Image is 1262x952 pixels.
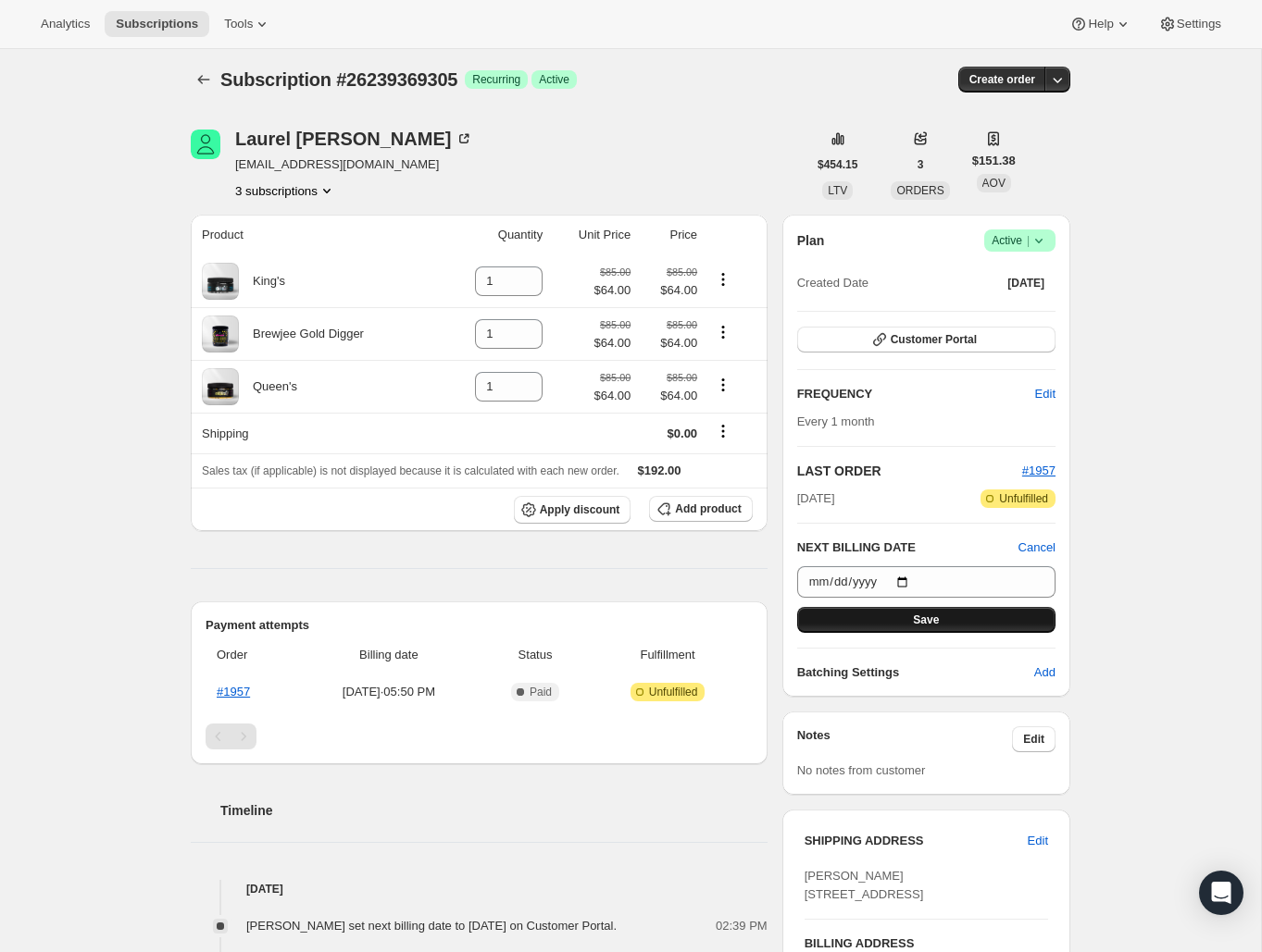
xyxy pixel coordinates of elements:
span: $64.00 [594,334,631,352]
span: Subscription #26239369305 [220,69,457,90]
span: Status [488,646,583,664]
h4: [DATE] [191,880,768,898]
th: Unit Price [548,215,636,255]
span: LTV [828,184,847,197]
button: 3 [906,152,935,178]
span: Unfulfilled [999,491,1048,506]
span: [PERSON_NAME] [STREET_ADDRESS] [805,869,924,901]
span: Save [913,612,939,627]
div: Laurel [PERSON_NAME] [235,130,473,148]
small: $85.00 [667,372,697,383]
span: ORDERS [896,184,943,197]
img: product img [202,368,239,405]
small: $85.00 [667,266,697,278]
button: Product actions [235,181,336,200]
button: Edit [1012,726,1056,752]
span: Add product [675,501,741,516]
h6: Batching Settings [797,663,1034,682]
span: $64.00 [642,334,697,352]
button: Apply discount [514,496,631,524]
span: Sales tax (if applicable) is not displayed because it is calculated with each new order. [202,464,619,477]
span: $192.00 [638,464,681,477]
span: AOV [982,177,1006,190]
span: Recurring [472,72,520,87]
button: Shipping actions [708,421,738,441]
th: Product [191,215,439,255]
button: [DATE] [996,270,1056,296]
div: Open Intercom Messenger [1199,871,1243,915]
span: $64.00 [594,387,631,405]
button: Tools [213,11,282,37]
span: [DATE] · 05:50 PM [301,683,476,701]
span: Apply discount [540,502,620,517]
span: Fulfillment [594,646,741,664]
span: $64.00 [642,281,697,300]
button: Help [1058,11,1143,37]
h2: FREQUENCY [797,385,1035,403]
span: Paid [530,685,552,699]
span: Create order [969,72,1035,87]
small: $85.00 [667,319,697,330]
span: $64.00 [594,281,631,300]
span: $0.00 [668,427,698,440]
button: Product actions [708,269,738,290]
img: product img [202,263,239,300]
h2: Payment attempts [206,616,753,635]
button: Edit [1017,826,1059,856]
span: [PERSON_NAME] set next billing date to [DATE] on Customer Portal. [246,919,617,933]
h2: Timeline [220,801,768,820]
th: Price [636,215,703,255]
button: Save [797,607,1056,633]
th: Shipping [191,413,439,453]
span: Edit [1035,385,1056,403]
span: Edit [1028,832,1048,850]
span: Customer Portal [891,332,977,347]
h2: Plan [797,231,825,250]
small: $85.00 [600,266,631,278]
div: Queen's [239,377,297,396]
button: Product actions [708,375,738,395]
span: Unfulfilled [649,685,698,699]
button: $454.15 [806,152,868,178]
button: Cancel [1018,538,1056,557]
span: Subscriptions [116,17,198,31]
span: Active [992,231,1048,250]
span: $151.38 [972,152,1016,170]
span: [DATE] [1007,276,1044,291]
h2: LAST ORDER [797,462,1022,480]
small: $85.00 [600,319,631,330]
h2: NEXT BILLING DATE [797,538,1018,557]
span: Laurel Smieja [191,130,220,159]
button: #1957 [1022,462,1056,480]
span: Edit [1023,732,1044,747]
th: Order [206,635,295,675]
h3: Notes [797,726,1013,752]
span: Add [1034,663,1056,682]
span: Created Date [797,274,868,292]
span: Help [1088,17,1113,31]
span: Tools [224,17,253,31]
span: [EMAIL_ADDRESS][DOMAIN_NAME] [235,155,473,174]
span: Billing date [301,646,476,664]
div: Brewjee Gold Digger [239,325,364,343]
span: Settings [1177,17,1221,31]
span: Active [539,72,569,87]
button: Edit [1024,379,1067,409]
span: #1957 [1022,464,1056,477]
button: Settings [1147,11,1232,37]
small: $85.00 [600,372,631,383]
span: [DATE] [797,489,835,508]
nav: Pagination [206,723,753,749]
h3: SHIPPING ADDRESS [805,832,1028,850]
span: $454.15 [818,157,857,172]
button: Subscriptions [105,11,209,37]
span: 02:39 PM [716,917,768,935]
span: No notes from customer [797,763,926,777]
img: product img [202,315,239,352]
span: | [1027,233,1030,248]
span: $64.00 [642,387,697,405]
button: Create order [958,67,1046,93]
span: Analytics [41,17,90,31]
button: Add product [649,496,752,522]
